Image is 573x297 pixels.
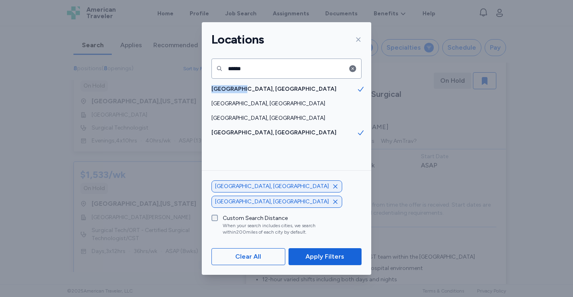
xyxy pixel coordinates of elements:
span: Apply Filters [305,252,344,261]
button: Apply Filters [289,248,362,265]
span: Clear All [235,252,261,261]
div: Custom Search Distance [223,214,349,222]
div: When your search includes cities, we search within 200 miles of each city by default. [223,222,349,235]
button: Clear All [211,248,285,265]
span: [GEOGRAPHIC_DATA], [GEOGRAPHIC_DATA] [211,85,357,93]
span: [GEOGRAPHIC_DATA], [GEOGRAPHIC_DATA] [211,129,357,137]
span: [GEOGRAPHIC_DATA], [GEOGRAPHIC_DATA] [215,198,329,206]
h1: Locations [211,32,264,47]
span: [GEOGRAPHIC_DATA], [GEOGRAPHIC_DATA] [211,114,357,122]
span: [GEOGRAPHIC_DATA], [GEOGRAPHIC_DATA] [215,182,329,190]
span: [GEOGRAPHIC_DATA], [GEOGRAPHIC_DATA] [211,100,357,108]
